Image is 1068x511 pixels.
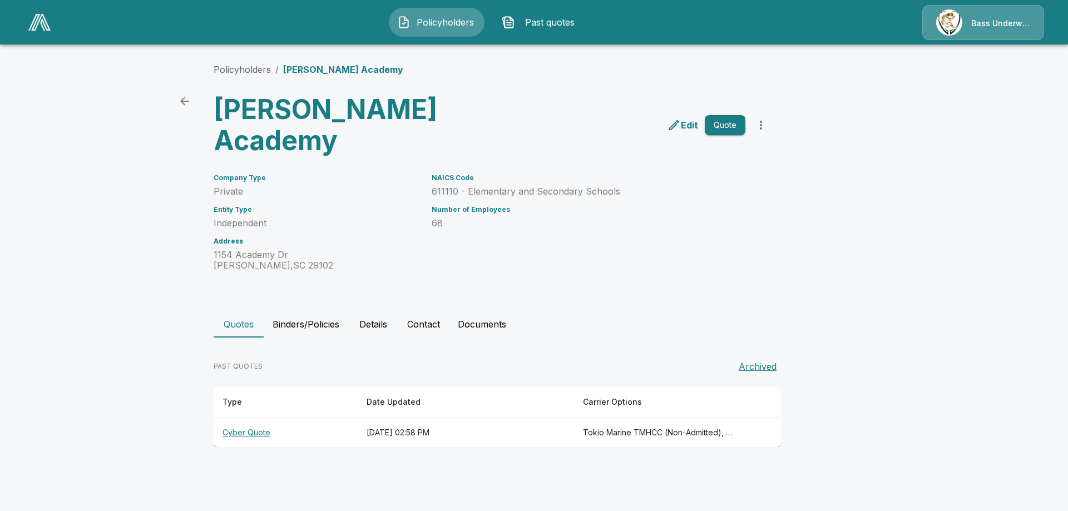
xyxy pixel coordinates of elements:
[214,361,263,371] p: PAST QUOTES
[214,63,403,76] nav: breadcrumb
[214,237,418,245] h6: Address
[214,218,418,229] p: Independent
[214,311,264,338] button: Quotes
[665,116,700,134] a: edit
[734,355,781,378] button: Archived
[502,16,515,29] img: Past quotes Icon
[432,218,745,229] p: 68
[214,94,488,156] h3: [PERSON_NAME] Academy
[574,386,743,418] th: Carrier Options
[750,114,772,136] button: more
[214,250,418,271] p: 1154 Academy Dr [PERSON_NAME] , SC 29102
[348,311,398,338] button: Details
[358,386,574,418] th: Date Updated
[275,63,279,76] li: /
[432,174,745,182] h6: NAICS Code
[214,64,271,75] a: Policyholders
[214,418,358,448] th: Cyber Quote
[432,206,745,214] h6: Number of Employees
[520,16,581,29] span: Past quotes
[397,16,411,29] img: Policyholders Icon
[174,90,196,112] a: back
[214,206,418,214] h6: Entity Type
[283,63,403,76] p: [PERSON_NAME] Academy
[214,174,418,182] h6: Company Type
[681,118,698,132] p: Edit
[214,186,418,197] p: Private
[389,8,484,37] button: Policyholders IconPolicyholders
[449,311,515,338] button: Documents
[264,311,348,338] button: Binders/Policies
[574,418,743,448] th: Tokio Marine TMHCC (Non-Admitted), Beazley, CFC (Admitted), At-Bay (Non-Admitted), Coalition (Non...
[415,16,476,29] span: Policyholders
[358,418,574,448] th: [DATE] 02:58 PM
[705,115,745,136] button: Quote
[214,386,781,447] table: responsive table
[214,386,358,418] th: Type
[432,186,745,197] p: 611110 - Elementary and Secondary Schools
[214,311,854,338] div: policyholder tabs
[493,8,589,37] button: Past quotes IconPast quotes
[28,14,51,31] img: AA Logo
[398,311,449,338] button: Contact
